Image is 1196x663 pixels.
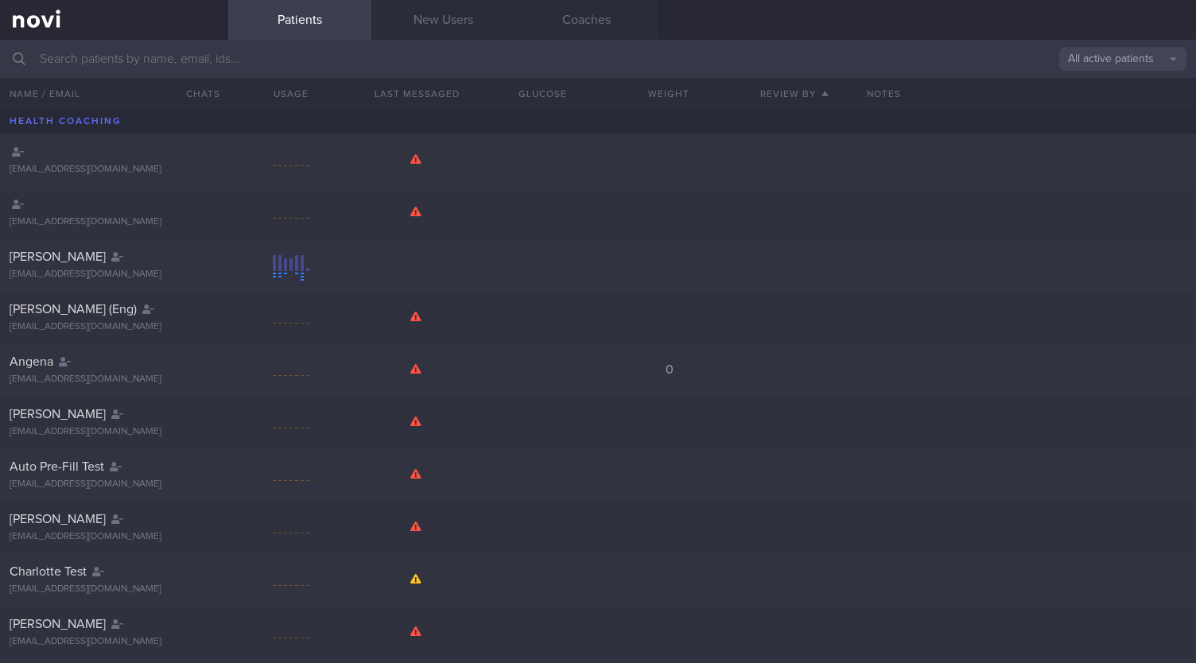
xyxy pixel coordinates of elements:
span: Auto Pre-Fill Test [10,460,104,473]
div: [EMAIL_ADDRESS][DOMAIN_NAME] [10,426,219,438]
div: [EMAIL_ADDRESS][DOMAIN_NAME] [10,374,219,386]
button: Review By [732,78,857,110]
div: [EMAIL_ADDRESS][DOMAIN_NAME] [10,531,219,543]
div: [EMAIL_ADDRESS][DOMAIN_NAME] [10,321,219,333]
div: [EMAIL_ADDRESS][DOMAIN_NAME] [10,584,219,595]
div: [EMAIL_ADDRESS][DOMAIN_NAME] [10,216,219,228]
span: [PERSON_NAME] (Eng) [10,303,137,316]
div: [EMAIL_ADDRESS][DOMAIN_NAME] [10,164,219,176]
span: Angena [10,355,53,368]
div: [EMAIL_ADDRESS][DOMAIN_NAME] [10,479,219,490]
button: Glucose [480,78,605,110]
span: Charlotte Test [10,565,87,578]
button: Weight [606,78,732,110]
span: [PERSON_NAME] [10,408,106,421]
button: All active patients [1059,47,1186,71]
div: Usage [228,78,354,110]
div: [EMAIL_ADDRESS][DOMAIN_NAME] [10,269,219,281]
button: Chats [165,78,228,110]
div: Notes [857,78,1196,110]
span: [PERSON_NAME] [10,250,106,263]
span: 0 [666,363,674,376]
button: Last Messaged [354,78,480,110]
div: [EMAIL_ADDRESS][DOMAIN_NAME] [10,636,219,648]
span: [PERSON_NAME] [10,513,106,525]
span: [PERSON_NAME] [10,618,106,630]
